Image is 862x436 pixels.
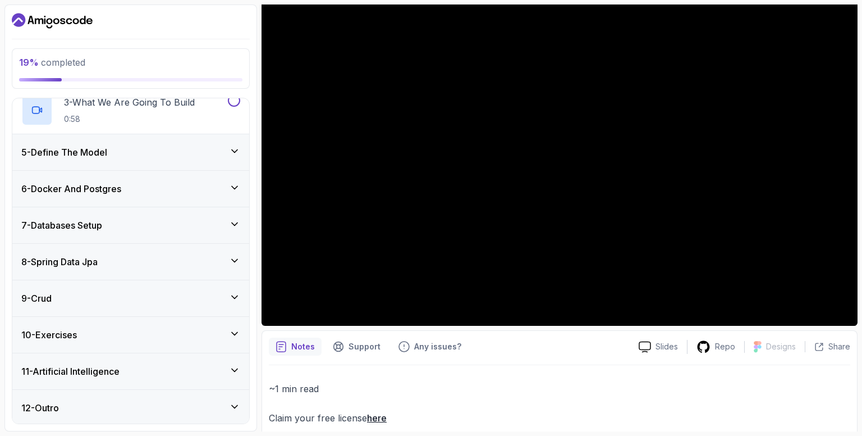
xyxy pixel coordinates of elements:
[687,340,744,354] a: Repo
[12,171,249,207] button: 6-Docker And Postgres
[21,255,98,269] h3: 8 - Spring Data Jpa
[19,57,85,68] span: completed
[12,244,249,280] button: 8-Spring Data Jpa
[291,341,315,352] p: Notes
[414,341,461,352] p: Any issues?
[12,207,249,243] button: 7-Databases Setup
[392,338,468,356] button: Feedback button
[269,410,850,426] p: Claim your free license
[367,412,387,424] a: here
[12,134,249,170] button: 5-Define The Model
[766,341,796,352] p: Designs
[19,57,39,68] span: 19 %
[21,182,121,196] h3: 6 - Docker And Postgres
[12,12,93,30] a: Dashboard
[269,338,322,356] button: notes button
[828,341,850,352] p: Share
[21,219,102,232] h3: 7 - Databases Setup
[21,292,52,305] h3: 9 - Crud
[21,328,77,342] h3: 10 - Exercises
[64,96,195,109] p: 3 - What We Are Going To Build
[12,317,249,353] button: 10-Exercises
[64,113,195,125] p: 0:58
[21,401,59,415] h3: 12 - Outro
[21,146,107,159] h3: 5 - Define The Model
[12,390,249,426] button: 12-Outro
[715,341,735,352] p: Repo
[21,94,240,126] button: 3-What We Are Going To Build0:58
[655,341,678,352] p: Slides
[269,381,850,397] p: ~1 min read
[12,280,249,316] button: 9-Crud
[12,353,249,389] button: 11-Artificial Intelligence
[349,341,380,352] p: Support
[326,338,387,356] button: Support button
[21,365,120,378] h3: 11 - Artificial Intelligence
[805,341,850,352] button: Share
[630,341,687,353] a: Slides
